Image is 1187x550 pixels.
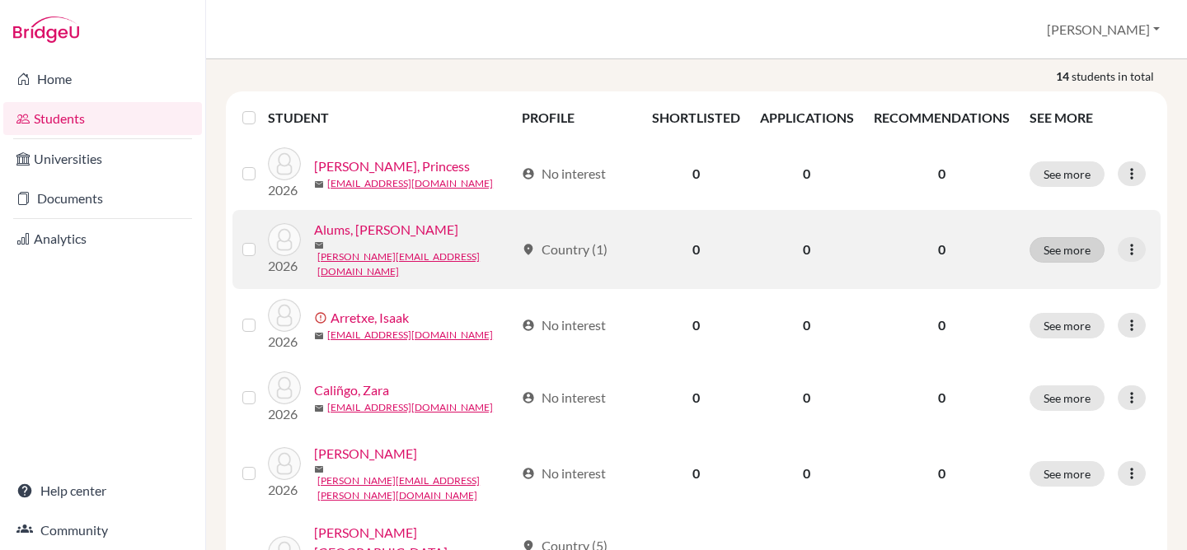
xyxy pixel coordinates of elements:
[522,319,535,332] span: account_circle
[268,447,301,480] img: Clifton, Matthew
[314,331,324,341] span: mail
[1030,385,1105,411] button: See more
[268,299,301,332] img: Arretxe, Isaak
[3,142,202,175] a: Universities
[268,98,512,137] th: STUDENT
[874,388,1010,408] p: 0
[750,361,864,434] td: 0
[268,404,301,424] p: 2026
[268,332,301,352] p: 2026
[1030,461,1105,487] button: See more
[314,179,324,189] span: mail
[522,391,535,404] span: account_circle
[314,444,417,464] a: [PERSON_NAME]
[268,480,301,500] p: 2026
[750,98,864,137] th: APPLICATIONS
[314,403,324,413] span: mail
[268,256,301,276] p: 2026
[3,222,202,255] a: Analytics
[522,240,608,259] div: Country (1)
[864,98,1020,137] th: RECOMMENDATIONS
[642,434,750,513] td: 0
[3,474,202,507] a: Help center
[268,147,301,180] img: Akachi-Kanu, Princess
[642,361,750,434] td: 0
[314,156,470,176] a: [PERSON_NAME], Princess
[750,289,864,361] td: 0
[317,249,514,279] a: [PERSON_NAME][EMAIL_ADDRESS][DOMAIN_NAME]
[314,380,389,400] a: Caliñgo, Zara
[327,400,493,415] a: [EMAIL_ADDRESS][DOMAIN_NAME]
[3,63,202,96] a: Home
[3,102,202,135] a: Students
[1030,161,1105,187] button: See more
[1030,313,1105,338] button: See more
[1072,68,1167,85] span: students in total
[1056,68,1072,85] strong: 14
[750,137,864,210] td: 0
[3,514,202,547] a: Community
[1030,237,1105,263] button: See more
[268,180,301,200] p: 2026
[642,137,750,210] td: 0
[268,371,301,404] img: Caliñgo, Zara
[327,176,493,191] a: [EMAIL_ADDRESS][DOMAIN_NAME]
[750,210,864,289] td: 0
[3,182,202,215] a: Documents
[522,464,606,483] div: No interest
[314,220,458,240] a: Alums, [PERSON_NAME]
[317,473,514,503] a: [PERSON_NAME][EMAIL_ADDRESS][PERSON_NAME][DOMAIN_NAME]
[642,289,750,361] td: 0
[642,98,750,137] th: SHORTLISTED
[1020,98,1161,137] th: SEE MORE
[331,308,409,328] a: Arretxe, Isaak
[314,464,324,474] span: mail
[874,164,1010,184] p: 0
[522,167,535,180] span: account_circle
[642,210,750,289] td: 0
[522,388,606,408] div: No interest
[314,311,331,324] span: error_outline
[522,243,535,256] span: location_on
[522,164,606,184] div: No interest
[314,240,324,250] span: mail
[874,240,1010,259] p: 0
[13,16,79,43] img: Bridge-U
[522,467,535,480] span: account_circle
[750,434,864,513] td: 0
[522,315,606,335] div: No interest
[1039,14,1167,45] button: [PERSON_NAME]
[327,328,493,343] a: [EMAIL_ADDRESS][DOMAIN_NAME]
[874,315,1010,335] p: 0
[512,98,641,137] th: PROFILE
[874,464,1010,483] p: 0
[268,223,301,256] img: Alums, Grayson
